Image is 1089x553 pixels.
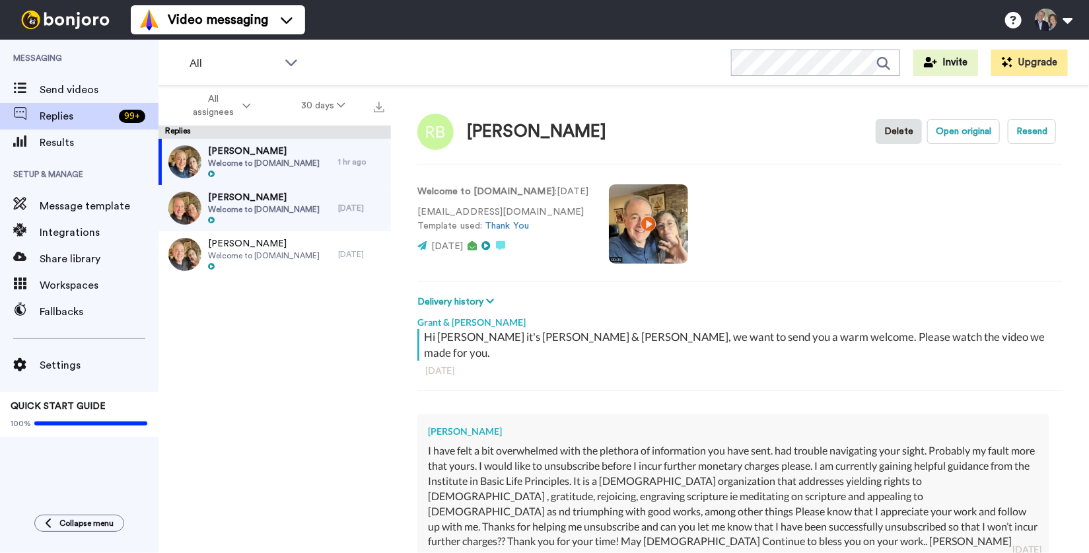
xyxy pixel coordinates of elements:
[40,82,158,98] span: Send videos
[338,249,384,260] div: [DATE]
[40,225,158,240] span: Integrations
[40,135,158,151] span: Results
[431,242,463,251] span: [DATE]
[276,94,370,118] button: 30 days
[158,139,391,185] a: [PERSON_NAME]Welcome to [DOMAIN_NAME]1 hr ago
[40,251,158,267] span: Share library
[208,250,320,261] span: Welcome to [DOMAIN_NAME]
[168,238,201,271] img: fbb78353-cb42-4acf-b992-c4c1626ef5ec-thumb.jpg
[338,203,384,213] div: [DATE]
[417,185,589,199] p: : [DATE]
[119,110,145,123] div: 99 +
[59,518,114,529] span: Collapse menu
[168,192,201,225] img: 01da21f6-c055-4e64-8964-c1e100f6fbb6-thumb.jpg
[40,108,114,124] span: Replies
[168,11,268,29] span: Video messaging
[467,122,607,141] div: [PERSON_NAME]
[208,237,320,250] span: [PERSON_NAME]
[40,277,158,293] span: Workspaces
[161,87,276,124] button: All assignees
[208,204,320,215] span: Welcome to [DOMAIN_NAME]
[158,185,391,231] a: [PERSON_NAME]Welcome to [DOMAIN_NAME][DATE]
[1008,119,1056,144] button: Resend
[374,102,384,112] img: export.svg
[425,364,1055,377] div: [DATE]
[991,50,1068,76] button: Upgrade
[139,9,160,30] img: vm-color.svg
[876,119,922,144] button: Delete
[34,515,124,532] button: Collapse menu
[417,309,1063,329] div: Grant & [PERSON_NAME]
[338,157,384,167] div: 1 hr ago
[16,11,115,29] img: bj-logo-header-white.svg
[417,187,555,196] strong: Welcome to [DOMAIN_NAME]
[428,443,1039,549] div: I have felt a bit overwhelmed with the plethora of information you have sent. had trouble navigat...
[40,304,158,320] span: Fallbacks
[186,92,240,119] span: All assignees
[208,158,320,168] span: Welcome to [DOMAIN_NAME]
[428,425,1039,438] div: [PERSON_NAME]
[417,205,589,233] p: [EMAIL_ADDRESS][DOMAIN_NAME] Template used:
[927,119,1000,144] button: Open original
[485,221,529,231] a: Thank You
[417,114,454,150] img: Image of Rachael Buck
[11,418,31,429] span: 100%
[190,55,278,71] span: All
[208,191,320,204] span: [PERSON_NAME]
[417,295,498,309] button: Delivery history
[370,96,388,116] button: Export all results that match these filters now.
[40,198,158,214] span: Message template
[424,329,1059,361] div: Hi [PERSON_NAME] it's [PERSON_NAME] & [PERSON_NAME], we want to send you a warm welcome. Please w...
[158,126,391,139] div: Replies
[11,402,106,411] span: QUICK START GUIDE
[158,231,391,277] a: [PERSON_NAME]Welcome to [DOMAIN_NAME][DATE]
[208,145,320,158] span: [PERSON_NAME]
[168,145,201,178] img: 3bbcdfe0-e6d5-4455-a1ac-8701f367e234-thumb.jpg
[40,357,158,373] span: Settings
[913,50,978,76] button: Invite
